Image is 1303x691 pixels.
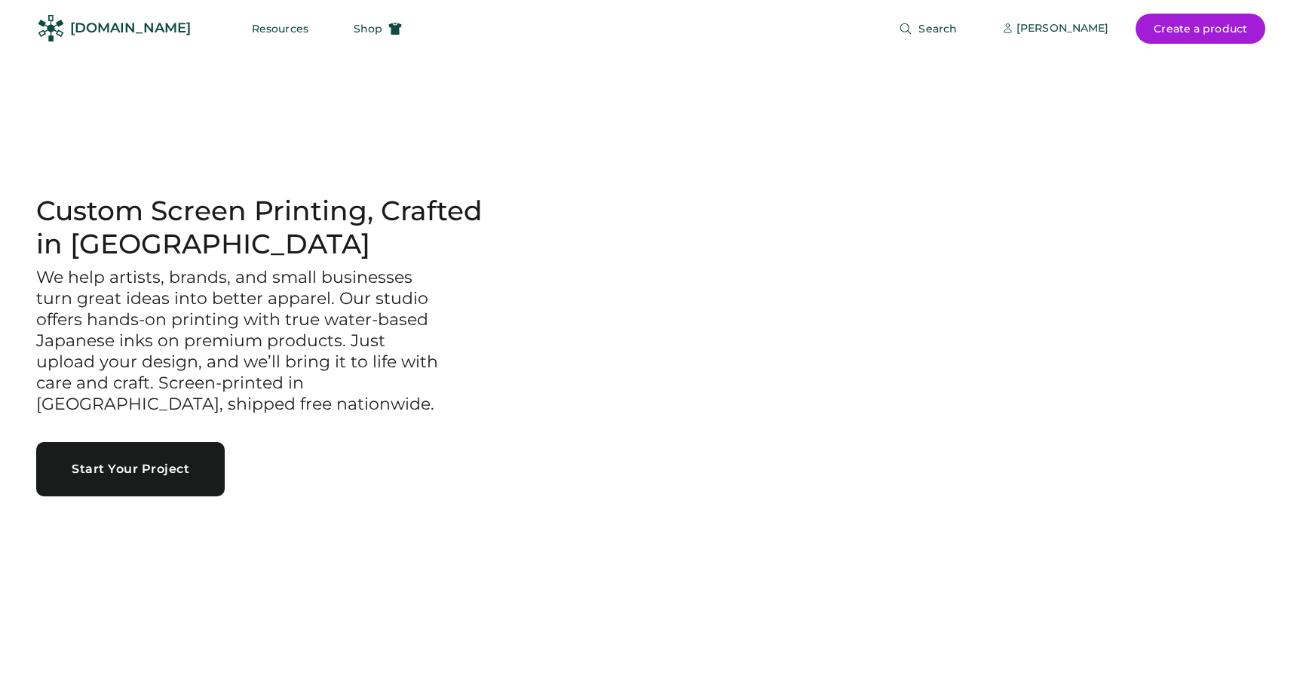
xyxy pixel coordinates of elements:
[1016,21,1108,36] div: [PERSON_NAME]
[36,195,485,261] h1: Custom Screen Printing, Crafted in [GEOGRAPHIC_DATA]
[36,267,443,415] h3: We help artists, brands, and small businesses turn great ideas into better apparel. Our studio of...
[918,23,957,34] span: Search
[234,14,327,44] button: Resources
[881,14,975,44] button: Search
[1136,14,1265,44] button: Create a product
[70,19,191,38] div: [DOMAIN_NAME]
[354,23,382,34] span: Shop
[336,14,420,44] button: Shop
[36,442,225,496] button: Start Your Project
[38,15,64,41] img: Rendered Logo - Screens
